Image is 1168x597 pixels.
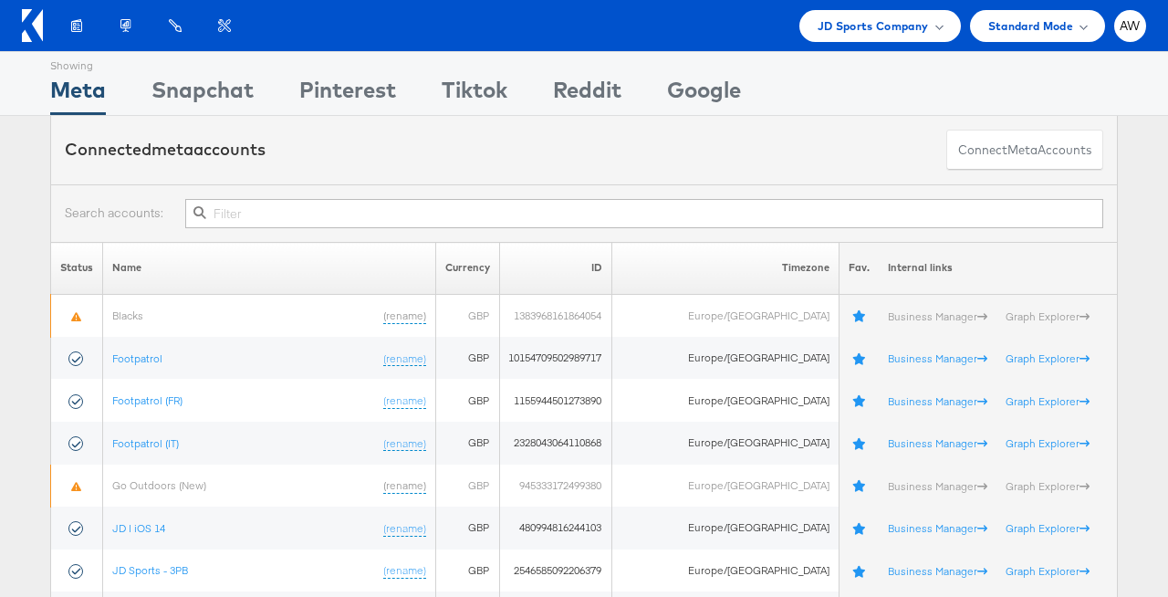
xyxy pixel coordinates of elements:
[112,563,188,577] a: JD Sports - 3PB
[611,242,839,294] th: Timezone
[112,308,143,321] a: Blacks
[435,465,499,508] td: GBP
[435,337,499,380] td: GBP
[112,393,182,406] a: Footpatrol (FR)
[499,337,611,380] td: 10154709502989717
[112,351,162,364] a: Footpatrol
[1006,309,1090,322] a: Graph Explorer
[611,337,839,380] td: Europe/[GEOGRAPHIC_DATA]
[299,74,396,115] div: Pinterest
[499,379,611,422] td: 1155944501273890
[442,74,507,115] div: Tiktok
[1006,478,1090,492] a: Graph Explorer
[151,139,193,160] span: meta
[499,422,611,465] td: 2328043064110868
[382,351,425,366] a: (rename)
[611,422,839,465] td: Europe/[GEOGRAPHIC_DATA]
[888,563,987,577] a: Business Manager
[818,16,929,36] span: JD Sports Company
[499,465,611,508] td: 945333172499380
[1120,20,1141,32] span: AW
[1006,520,1090,534] a: Graph Explorer
[382,563,425,579] a: (rename)
[435,550,499,592] td: GBP
[65,138,266,162] div: Connected accounts
[499,550,611,592] td: 2546585092206379
[435,422,499,465] td: GBP
[611,507,839,550] td: Europe/[GEOGRAPHIC_DATA]
[499,507,611,550] td: 480994816244103
[382,477,425,493] a: (rename)
[1006,435,1090,449] a: Graph Explorer
[988,16,1073,36] span: Standard Mode
[382,435,425,451] a: (rename)
[1006,563,1090,577] a: Graph Explorer
[50,74,106,115] div: Meta
[382,308,425,323] a: (rename)
[1006,351,1090,364] a: Graph Explorer
[611,465,839,508] td: Europe/[GEOGRAPHIC_DATA]
[185,199,1103,228] input: Filter
[1006,393,1090,407] a: Graph Explorer
[888,309,987,322] a: Business Manager
[499,294,611,337] td: 1383968161864054
[888,520,987,534] a: Business Manager
[435,379,499,422] td: GBP
[553,74,621,115] div: Reddit
[51,242,103,294] th: Status
[103,242,435,294] th: Name
[888,351,987,364] a: Business Manager
[667,74,741,115] div: Google
[435,507,499,550] td: GBP
[888,393,987,407] a: Business Manager
[382,393,425,408] a: (rename)
[112,520,165,534] a: JD | iOS 14
[112,477,206,491] a: Go Outdoors (New)
[382,520,425,536] a: (rename)
[611,379,839,422] td: Europe/[GEOGRAPHIC_DATA]
[435,294,499,337] td: GBP
[888,478,987,492] a: Business Manager
[112,435,179,449] a: Footpatrol (IT)
[499,242,611,294] th: ID
[1007,141,1038,159] span: meta
[151,74,254,115] div: Snapchat
[50,52,106,74] div: Showing
[611,294,839,337] td: Europe/[GEOGRAPHIC_DATA]
[888,435,987,449] a: Business Manager
[946,130,1103,171] button: ConnectmetaAccounts
[435,242,499,294] th: Currency
[611,550,839,592] td: Europe/[GEOGRAPHIC_DATA]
